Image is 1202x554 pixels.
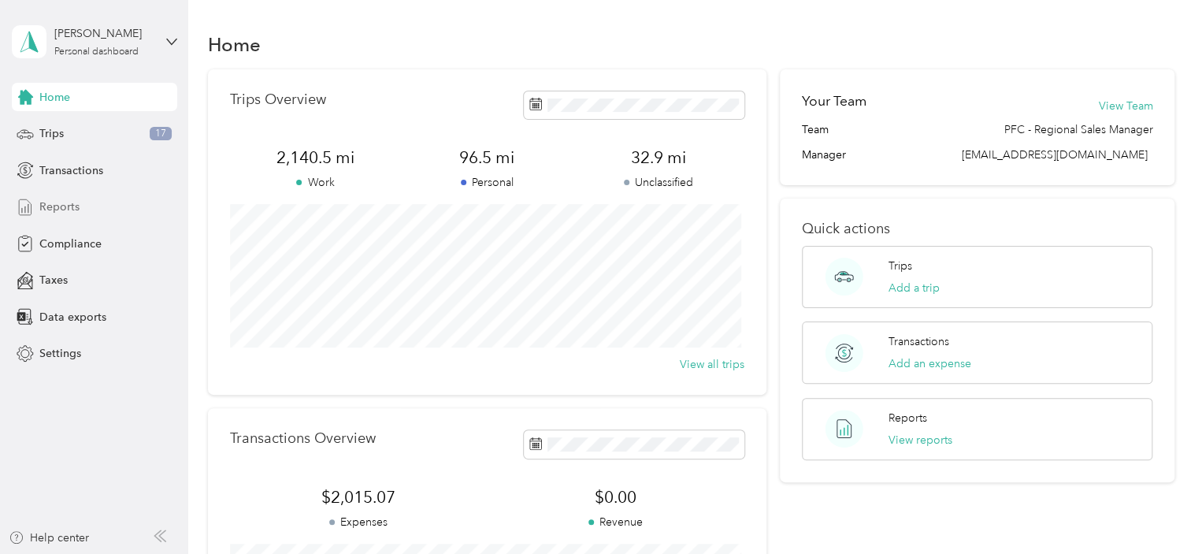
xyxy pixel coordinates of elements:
span: Taxes [39,272,68,288]
p: Quick actions [802,221,1152,237]
span: PFC - Regional Sales Manager [1004,121,1152,138]
span: Home [39,89,70,106]
span: 17 [150,127,172,141]
span: 2,140.5 mi [230,147,402,169]
p: Expenses [230,514,487,530]
span: Transactions [39,162,103,179]
p: Work [230,174,402,191]
span: 32.9 mi [573,147,744,169]
p: Revenue [487,514,744,530]
p: Unclassified [573,174,744,191]
span: [EMAIL_ADDRESS][DOMAIN_NAME] [961,148,1147,162]
button: View reports [889,432,952,448]
span: Compliance [39,236,102,252]
h2: Your Team [802,91,866,111]
p: Transactions Overview [230,430,376,447]
p: Transactions [889,333,949,350]
p: Trips Overview [230,91,326,108]
button: Add a trip [889,280,940,296]
span: $0.00 [487,486,744,508]
span: Settings [39,345,81,362]
h1: Home [208,36,261,53]
span: Data exports [39,309,106,325]
button: Help center [9,530,89,546]
p: Reports [889,410,927,426]
span: Team [802,121,829,138]
span: 96.5 mi [401,147,573,169]
button: View Team [1098,98,1152,114]
button: Add an expense [889,355,971,372]
div: Personal dashboard [54,47,139,57]
span: $2,015.07 [230,486,487,508]
iframe: Everlance-gr Chat Button Frame [1114,466,1202,554]
span: Trips [39,125,64,142]
span: Manager [802,147,846,163]
p: Trips [889,258,912,274]
div: [PERSON_NAME] [54,25,153,42]
span: Reports [39,199,80,215]
p: Personal [401,174,573,191]
button: View all trips [680,356,744,373]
